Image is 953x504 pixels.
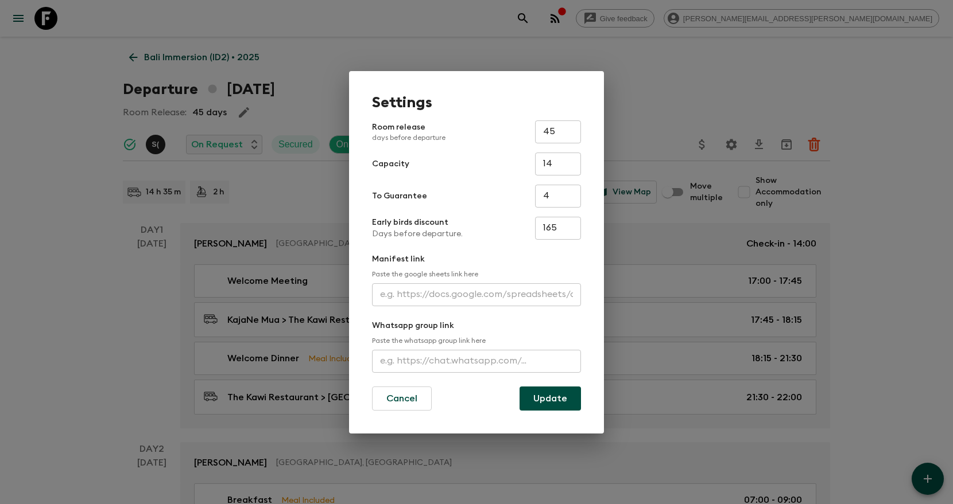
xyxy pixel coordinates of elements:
p: Capacity [372,158,409,170]
input: e.g. 4 [535,185,581,208]
input: e.g. https://chat.whatsapp.com/... [372,350,581,373]
input: e.g. 30 [535,120,581,143]
input: e.g. https://docs.google.com/spreadsheets/d/1P7Zz9v8J0vXy1Q/edit#gid=0 [372,283,581,306]
p: days before departure [372,133,445,142]
input: e.g. 14 [535,153,581,175]
p: Early birds discount [372,217,463,228]
p: To Guarantee [372,190,427,202]
input: e.g. 180 [535,217,581,240]
p: Days before departure. [372,228,463,240]
button: Update [520,386,581,411]
button: Cancel [372,386,432,411]
p: Manifest link [372,253,581,265]
p: Paste the google sheets link here [372,269,581,279]
p: Room release [372,122,445,142]
h1: Settings [372,94,581,111]
p: Paste the whatsapp group link here [372,336,581,345]
p: Whatsapp group link [372,320,581,331]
